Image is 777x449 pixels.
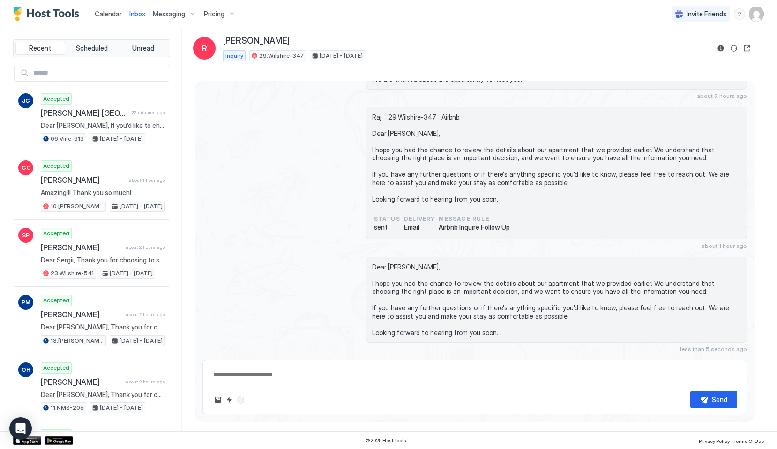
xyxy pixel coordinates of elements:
span: [DATE] - [DATE] [120,337,163,345]
a: App Store [13,436,41,445]
span: [DATE] - [DATE] [120,202,163,210]
span: [DATE] - [DATE] [100,404,143,412]
span: GC [22,164,30,172]
div: menu [734,8,745,20]
a: Privacy Policy [699,435,730,445]
a: Terms Of Use [733,435,764,445]
span: Email [404,223,435,232]
span: Unread [132,44,154,52]
span: Accepted [43,95,69,103]
span: [DATE] - [DATE] [320,52,363,60]
span: 11.NMS-205 [51,404,84,412]
button: Reservation information [715,43,726,54]
span: [PERSON_NAME] [41,175,125,185]
div: Send [712,395,727,404]
span: Accepted [43,229,69,238]
span: less than 5 seconds ago [680,345,747,352]
div: Open Intercom Messenger [9,417,32,440]
span: © 2025 Host Tools [366,437,406,443]
button: Recent [15,42,65,55]
span: PM [22,298,30,307]
span: OH [22,366,30,374]
span: [PERSON_NAME] [GEOGRAPHIC_DATA][PERSON_NAME] [41,108,128,118]
span: Accepted [43,162,69,170]
span: Privacy Policy [699,438,730,444]
span: about 2 hours ago [126,379,165,385]
span: about 1 hour ago [129,177,165,183]
button: Upload image [212,394,224,405]
div: User profile [749,7,764,22]
span: 13.[PERSON_NAME]-422 [51,337,104,345]
span: 22 minutes ago [132,110,165,116]
span: Calendar [95,10,122,18]
span: 10.[PERSON_NAME]-203 [51,202,104,210]
span: [PERSON_NAME] [41,377,122,387]
span: Dear Sergii, Thank you for choosing to stay at our apartment. 📅 I’d like to confirm your reservat... [41,256,165,264]
span: Inbox [129,10,145,18]
button: Scheduled [67,42,117,55]
span: 06.Vine-613 [51,135,84,143]
span: [DATE] - [DATE] [100,135,143,143]
span: SP [22,231,30,239]
span: status [374,215,400,223]
button: Quick reply [224,394,235,405]
span: about 7 hours ago [697,92,747,99]
span: [DATE] - [DATE] [110,269,153,277]
span: Airbnb Inquire Follow Up [439,223,510,232]
span: Amazing!!! Thank you so much! [41,188,165,197]
span: Dear [PERSON_NAME], Thank you for choosing to stay at our apartment. We hope you’ve enjoyed every... [41,390,165,399]
a: Calendar [95,9,122,19]
span: R [202,43,207,54]
span: Inquiry [225,52,243,60]
span: Scheduled [76,44,108,52]
span: 23.Wilshire-541 [51,269,94,277]
button: Send [690,391,737,408]
span: JG [22,97,30,105]
button: Open reservation [741,43,753,54]
span: about 1 hour ago [702,242,747,249]
a: Host Tools Logo [13,7,83,21]
span: Message Rule [439,215,510,223]
span: 29.Wilshire-347 [259,52,304,60]
span: Pricing [204,10,224,18]
span: [PERSON_NAME] [41,310,122,319]
span: Invite Friends [687,10,726,18]
a: Inbox [129,9,145,19]
span: Accepted [43,364,69,372]
span: Delivery [404,215,435,223]
span: Dear [PERSON_NAME], If you’d like to check in 16 hours earlier, you would need to book an additio... [41,121,165,130]
span: [PERSON_NAME] [41,243,122,252]
div: tab-group [13,39,170,57]
span: about 2 hours ago [126,244,165,250]
button: Unread [118,42,168,55]
span: about 2 hours ago [126,312,165,318]
span: Recent [29,44,51,52]
span: sent [374,223,400,232]
span: [PERSON_NAME] [223,36,290,46]
span: Accepted [43,296,69,305]
span: Dear [PERSON_NAME], I hope you had the chance to review the details about our apartment that we p... [372,263,741,337]
button: Sync reservation [728,43,740,54]
input: Input Field [30,65,169,81]
a: Google Play Store [45,436,73,445]
span: Dear [PERSON_NAME], Thank you for choosing to stay at our apartment. We hope you’ve enjoyed every... [41,323,165,331]
span: Terms Of Use [733,438,764,444]
span: Accepted [43,431,69,439]
span: Messaging [153,10,185,18]
span: Raj : 29.Wilshire-347 : Airbnb: Dear [PERSON_NAME], I hope you had the chance to review the detai... [372,113,741,203]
